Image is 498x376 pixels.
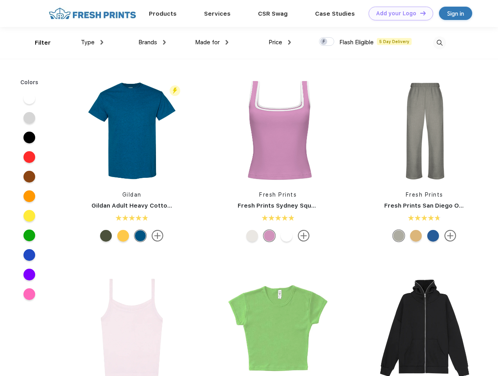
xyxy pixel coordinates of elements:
[100,40,103,45] img: dropdown.png
[377,38,412,45] span: 5 Day Delivery
[134,230,146,242] div: Antique Sapphire
[226,40,228,45] img: dropdown.png
[149,10,177,17] a: Products
[433,36,446,49] img: desktop_search.svg
[81,39,95,46] span: Type
[138,39,157,46] span: Brands
[393,230,405,242] div: Heathered Grey mto
[410,230,422,242] div: Bahama Yellow mto
[170,85,180,96] img: flash_active_toggle.svg
[259,192,297,198] a: Fresh Prints
[288,40,291,45] img: dropdown.png
[80,79,184,183] img: func=resize&h=266
[373,79,477,183] img: func=resize&h=266
[376,10,416,17] div: Add your Logo
[427,230,439,242] div: Royal Blue mto
[298,230,310,242] img: more.svg
[269,39,282,46] span: Price
[263,230,275,242] div: Purple White
[35,38,51,47] div: Filter
[281,230,292,242] div: White
[117,230,129,242] div: Daisy
[238,202,367,209] a: Fresh Prints Sydney Square Neck Tank Top
[122,192,142,198] a: Gildan
[47,7,138,20] img: fo%20logo%202.webp
[226,79,330,183] img: func=resize&h=266
[152,230,163,242] img: more.svg
[439,7,472,20] a: Sign in
[444,230,456,242] img: more.svg
[100,230,112,242] div: Military Green
[195,39,220,46] span: Made for
[339,39,374,46] span: Flash Eligible
[406,192,443,198] a: Fresh Prints
[246,230,258,242] div: Off White
[91,202,193,209] a: Gildan Adult Heavy Cotton T-Shirt
[420,11,426,15] img: DT
[163,40,166,45] img: dropdown.png
[14,78,45,87] div: Colors
[447,9,464,18] div: Sign in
